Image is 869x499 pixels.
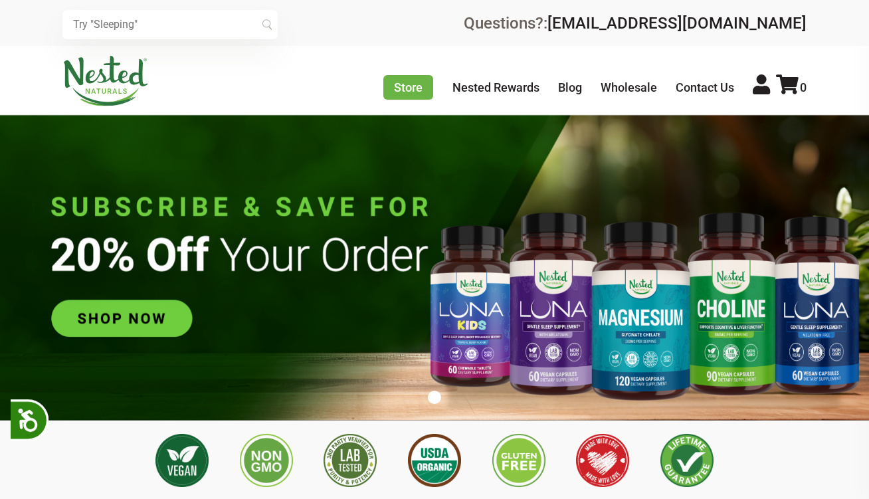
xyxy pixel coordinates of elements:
[452,80,539,94] a: Nested Rewards
[155,434,209,487] img: Vegan
[576,434,629,487] img: Made with Love
[464,15,807,31] div: Questions?:
[558,80,582,94] a: Blog
[676,80,734,94] a: Contact Us
[800,80,807,94] span: 0
[660,434,714,487] img: Lifetime Guarantee
[324,434,377,487] img: 3rd Party Lab Tested
[428,391,441,404] button: 1 of 1
[62,56,149,106] img: Nested Naturals
[240,434,293,487] img: Non GMO
[383,75,433,100] a: Store
[547,14,807,33] a: [EMAIL_ADDRESS][DOMAIN_NAME]
[776,80,807,94] a: 0
[408,434,461,487] img: USDA Organic
[492,434,545,487] img: Gluten Free
[62,10,278,39] input: Try "Sleeping"
[601,80,657,94] a: Wholesale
